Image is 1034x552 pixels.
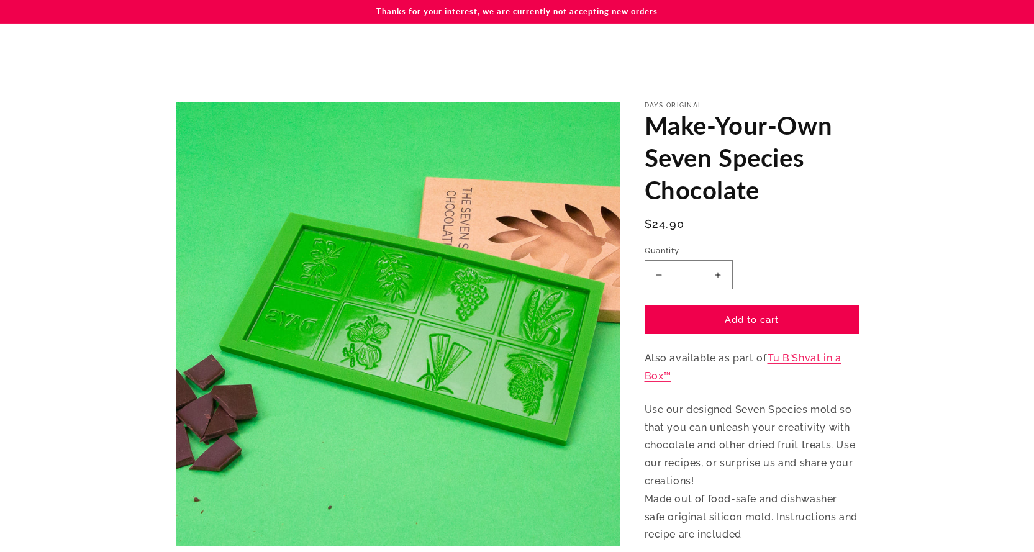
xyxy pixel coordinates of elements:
[645,245,859,257] label: Quantity
[645,109,859,206] h1: Make-Your-Own Seven Species Chocolate
[645,401,859,544] p: Use our designed Seven Species mold so that you can unleash your creativity with chocolate and ot...
[645,102,859,109] p: Days Original
[645,215,685,232] span: $24.90
[645,305,859,334] button: Add to cart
